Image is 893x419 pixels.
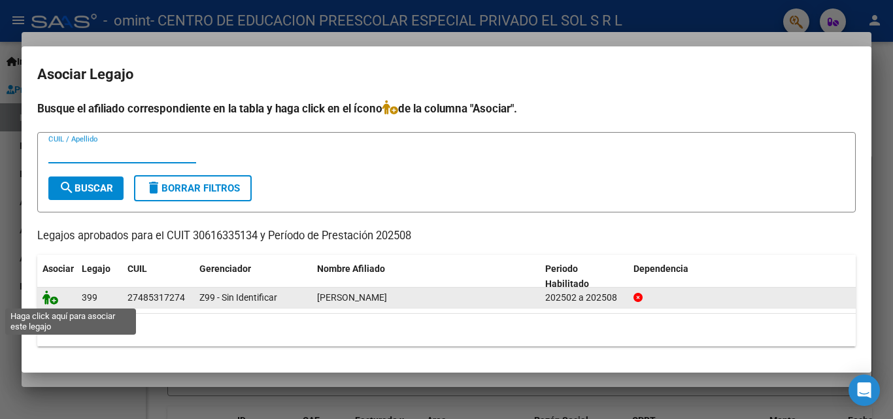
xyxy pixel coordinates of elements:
datatable-header-cell: Legajo [76,255,122,298]
datatable-header-cell: CUIL [122,255,194,298]
span: Gerenciador [199,263,251,274]
button: Buscar [48,176,124,200]
datatable-header-cell: Asociar [37,255,76,298]
span: Buscar [59,182,113,194]
span: Nombre Afiliado [317,263,385,274]
datatable-header-cell: Dependencia [628,255,856,298]
mat-icon: delete [146,180,161,195]
div: Open Intercom Messenger [849,375,880,406]
button: Borrar Filtros [134,175,252,201]
h2: Asociar Legajo [37,62,856,87]
span: Periodo Habilitado [545,263,589,289]
datatable-header-cell: Periodo Habilitado [540,255,628,298]
div: 27485317274 [127,290,185,305]
p: Legajos aprobados para el CUIT 30616335134 y Período de Prestación 202508 [37,228,856,244]
div: 1 registros [37,314,856,346]
mat-icon: search [59,180,75,195]
span: Z99 - Sin Identificar [199,292,277,303]
datatable-header-cell: Nombre Afiliado [312,255,540,298]
div: 202502 a 202508 [545,290,623,305]
datatable-header-cell: Gerenciador [194,255,312,298]
h4: Busque el afiliado correspondiente en la tabla y haga click en el ícono de la columna "Asociar". [37,100,856,117]
span: Dependencia [633,263,688,274]
span: CUIL [127,263,147,274]
span: Borrar Filtros [146,182,240,194]
span: Asociar [42,263,74,274]
span: MOLINA MAR­A EMILIA [317,292,387,303]
span: 399 [82,292,97,303]
span: Legajo [82,263,110,274]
